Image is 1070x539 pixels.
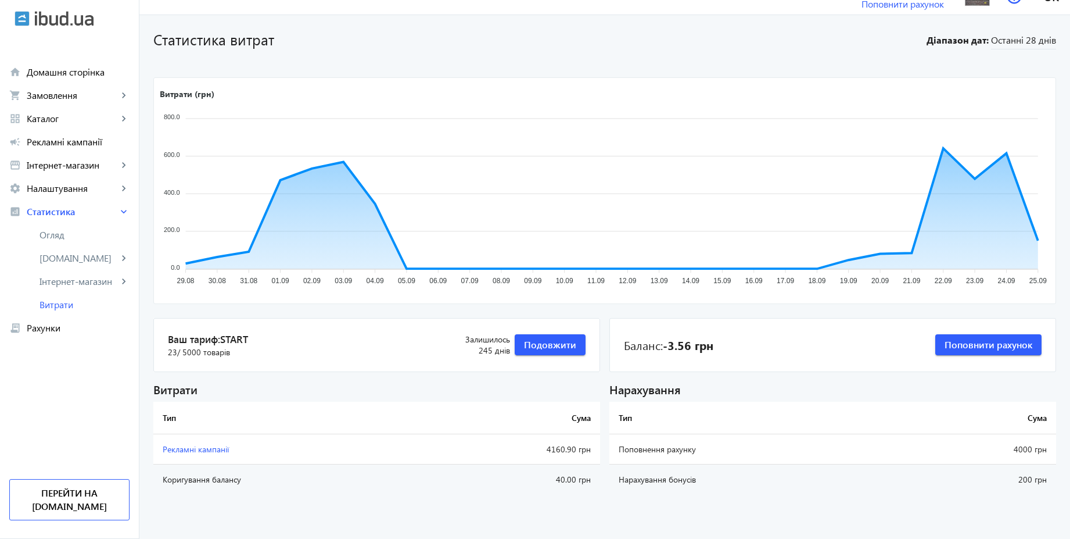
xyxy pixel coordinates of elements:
[9,113,21,124] mat-icon: grid_view
[272,277,289,285] tspan: 01.09
[624,337,713,353] div: Баланс:
[164,189,180,196] tspan: 400.0
[429,277,447,285] tspan: 06.09
[425,434,600,465] td: 4160.90 грн
[118,113,130,124] mat-icon: keyboard_arrow_right
[840,277,857,285] tspan: 19.09
[900,465,1056,495] td: 200 грн
[515,334,586,355] button: Подовжити
[9,183,21,194] mat-icon: settings
[164,227,180,234] tspan: 200.0
[609,434,900,465] td: Поповнення рахунку
[303,277,321,285] tspan: 02.09
[991,34,1056,49] span: Останні 28 днів
[153,465,425,495] td: Коригування балансу
[164,151,180,158] tspan: 600.0
[35,11,94,26] img: ibud_text.svg
[118,206,130,217] mat-icon: keyboard_arrow_right
[935,277,952,285] tspan: 22.09
[425,465,600,495] td: 40.00 грн
[171,264,179,271] tspan: 0.0
[27,113,118,124] span: Каталог
[777,277,794,285] tspan: 17.09
[935,334,1042,355] button: Поповнити рахунок
[713,277,731,285] tspan: 15.09
[163,444,229,455] span: Рекламні кампанії
[209,277,226,285] tspan: 30.08
[27,90,118,101] span: Замовлення
[398,277,415,285] tspan: 05.09
[118,183,130,194] mat-icon: keyboard_arrow_right
[524,277,541,285] tspan: 09.09
[493,277,510,285] tspan: 08.09
[164,114,180,121] tspan: 800.0
[682,277,699,285] tspan: 14.09
[663,337,713,353] b: -3.56 грн
[997,277,1015,285] tspan: 24.09
[609,381,1056,397] div: Нарахування
[9,159,21,171] mat-icon: storefront
[609,402,900,434] th: Тип
[27,206,118,217] span: Статистика
[27,322,130,334] span: Рахунки
[168,347,230,358] span: 23
[903,277,920,285] tspan: 21.09
[118,159,130,171] mat-icon: keyboard_arrow_right
[1029,277,1047,285] tspan: 25.09
[335,277,352,285] tspan: 03.09
[587,277,605,285] tspan: 11.09
[40,299,130,310] span: Витрати
[966,277,983,285] tspan: 23.09
[900,402,1056,434] th: Сума
[9,206,21,217] mat-icon: analytics
[118,252,130,264] mat-icon: keyboard_arrow_right
[434,334,510,345] span: Залишилось
[925,34,989,47] b: Діапазон дат:
[40,276,118,287] span: Інтернет-магазин
[9,66,21,78] mat-icon: home
[220,333,248,345] span: Start
[619,277,636,285] tspan: 12.09
[9,322,21,334] mat-icon: receipt_long
[118,276,130,287] mat-icon: keyboard_arrow_right
[160,88,214,99] text: Витрати (грн)
[9,479,130,520] a: Перейти на [DOMAIN_NAME]
[27,183,118,194] span: Налаштування
[425,402,600,434] th: Сума
[524,338,576,351] span: Подовжити
[40,229,130,241] span: Огляд
[168,333,434,347] span: Ваш тариф:
[40,252,118,264] span: [DOMAIN_NAME]
[9,90,21,101] mat-icon: shopping_cart
[808,277,825,285] tspan: 18.09
[461,277,479,285] tspan: 07.09
[27,136,130,148] span: Рекламні кампанії
[240,277,257,285] tspan: 31.08
[153,381,600,397] div: Витрати
[945,338,1032,351] span: Поповнити рахунок
[556,277,573,285] tspan: 10.09
[27,66,130,78] span: Домашня сторінка
[118,90,130,101] mat-icon: keyboard_arrow_right
[434,334,510,356] div: 245 днів
[153,402,425,434] th: Тип
[871,277,889,285] tspan: 20.09
[651,277,668,285] tspan: 13.09
[367,277,384,285] tspan: 04.09
[15,11,30,26] img: ibud.svg
[153,29,920,49] h1: Статистика витрат
[900,434,1056,465] td: 4000 грн
[609,465,900,495] td: Нарахування бонусів
[177,347,230,358] span: / 5000 товарів
[745,277,763,285] tspan: 16.09
[27,159,118,171] span: Інтернет-магазин
[177,277,195,285] tspan: 29.08
[9,136,21,148] mat-icon: campaign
